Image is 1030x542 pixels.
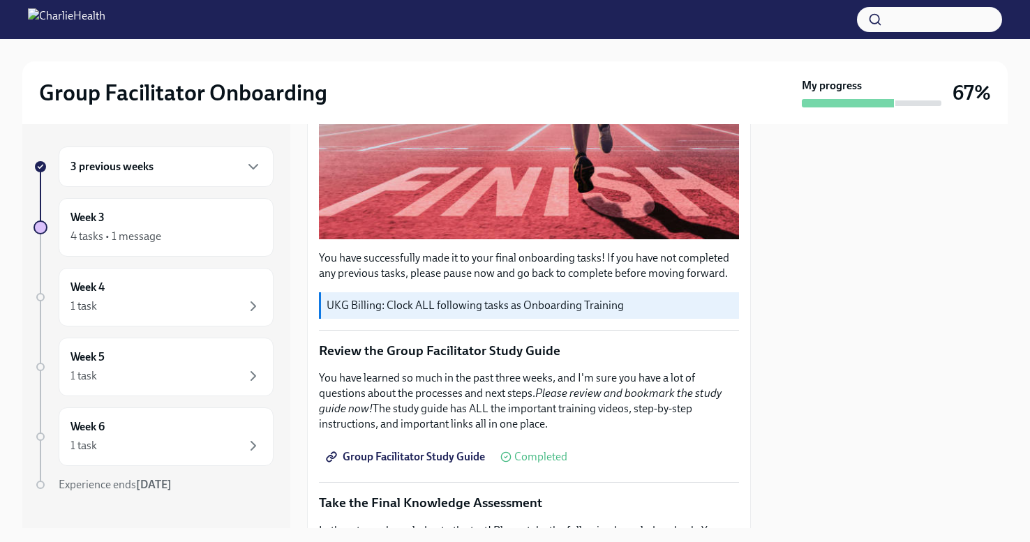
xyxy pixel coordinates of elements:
a: Group Facilitator Study Guide [319,443,495,471]
p: Take the Final Knowledge Assessment [319,494,739,512]
p: Review the Group Facilitator Study Guide [319,342,739,360]
h6: Week 4 [70,280,105,295]
a: Week 34 tasks • 1 message [33,198,274,257]
strong: [DATE] [136,478,172,491]
img: CharlieHealth [28,8,105,31]
a: Week 51 task [33,338,274,396]
h6: Week 3 [70,210,105,225]
h6: Week 5 [70,349,105,365]
strong: My progress [802,78,862,93]
h6: 3 previous weeks [70,159,154,174]
h3: 67% [953,80,991,105]
h2: Group Facilitator Onboarding [39,79,327,107]
a: Week 61 task [33,407,274,466]
span: Group Facilitator Study Guide [329,450,485,464]
span: Completed [514,451,567,462]
p: UKG Billing: Clock ALL following tasks as Onboarding Training [327,298,733,313]
div: 1 task [70,368,97,384]
h6: Week 6 [70,419,105,435]
div: 1 task [70,438,97,453]
a: Week 41 task [33,268,274,326]
div: 4 tasks • 1 message [70,229,161,244]
div: 1 task [70,299,97,314]
span: Experience ends [59,478,172,491]
p: You have learned so much in the past three weeks, and I'm sure you have a lot of questions about ... [319,370,739,432]
p: You have successfully made it to your final onboarding tasks! If you have not completed any previ... [319,250,739,281]
div: 3 previous weeks [59,146,274,187]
